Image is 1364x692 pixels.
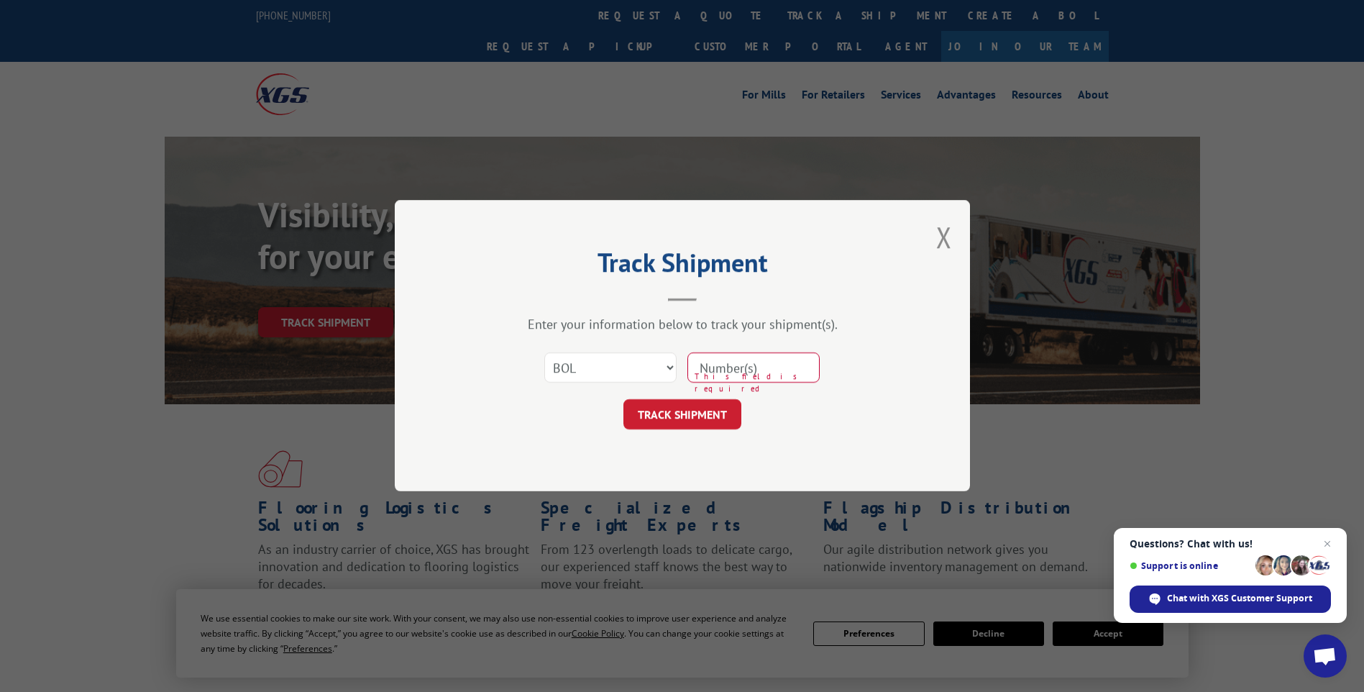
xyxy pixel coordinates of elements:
[695,371,820,395] span: This field is required
[687,353,820,383] input: Number(s)
[1167,592,1312,605] span: Chat with XGS Customer Support
[623,400,741,430] button: TRACK SHIPMENT
[467,317,898,333] div: Enter your information below to track your shipment(s).
[936,218,952,256] button: Close modal
[1130,538,1331,550] span: Questions? Chat with us!
[1130,560,1250,571] span: Support is online
[1130,586,1331,613] span: Chat with XGS Customer Support
[467,252,898,280] h2: Track Shipment
[1304,634,1347,678] a: Open chat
